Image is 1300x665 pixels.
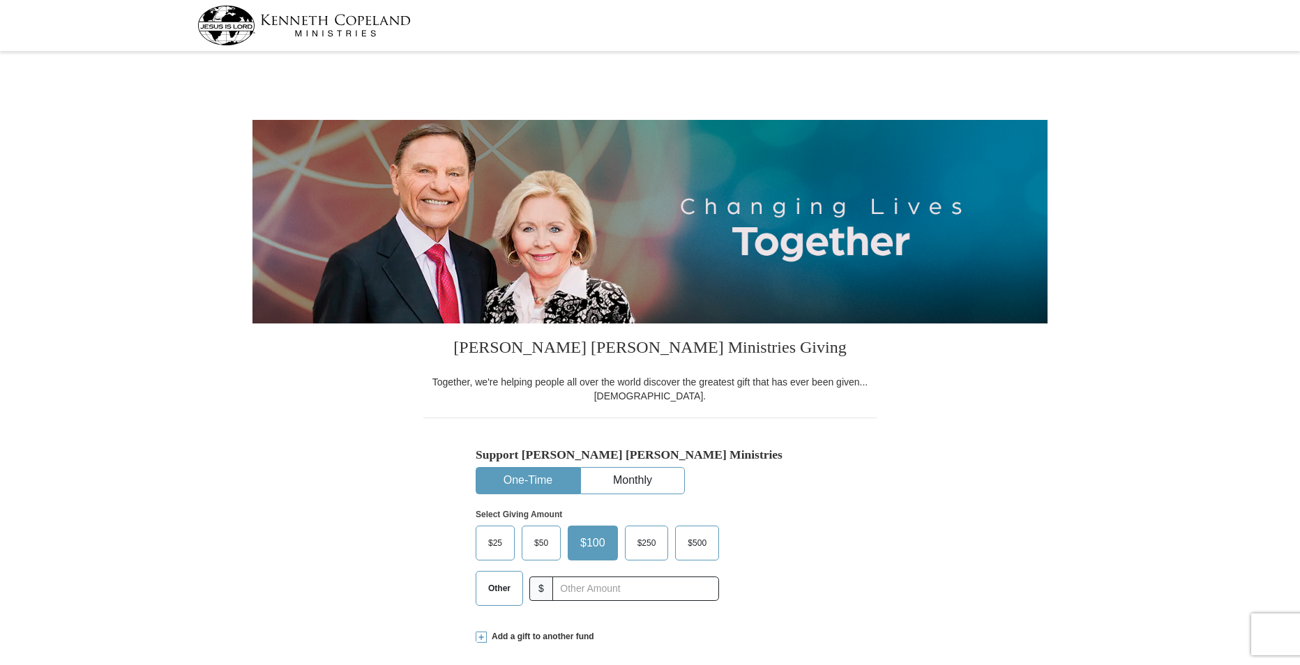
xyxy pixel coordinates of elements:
[476,510,562,519] strong: Select Giving Amount
[423,375,877,403] div: Together, we're helping people all over the world discover the greatest gift that has ever been g...
[481,578,517,599] span: Other
[197,6,411,45] img: kcm-header-logo.svg
[552,576,719,601] input: Other Amount
[476,468,580,494] button: One-Time
[487,631,594,643] span: Add a gift to another fund
[529,576,553,601] span: $
[423,323,877,375] h3: [PERSON_NAME] [PERSON_NAME] Ministries Giving
[573,533,612,553] span: $100
[476,448,824,462] h5: Support [PERSON_NAME] [PERSON_NAME] Ministries
[630,533,663,553] span: $250
[527,533,555,553] span: $50
[481,533,509,553] span: $25
[581,468,684,494] button: Monthly
[681,533,713,553] span: $500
